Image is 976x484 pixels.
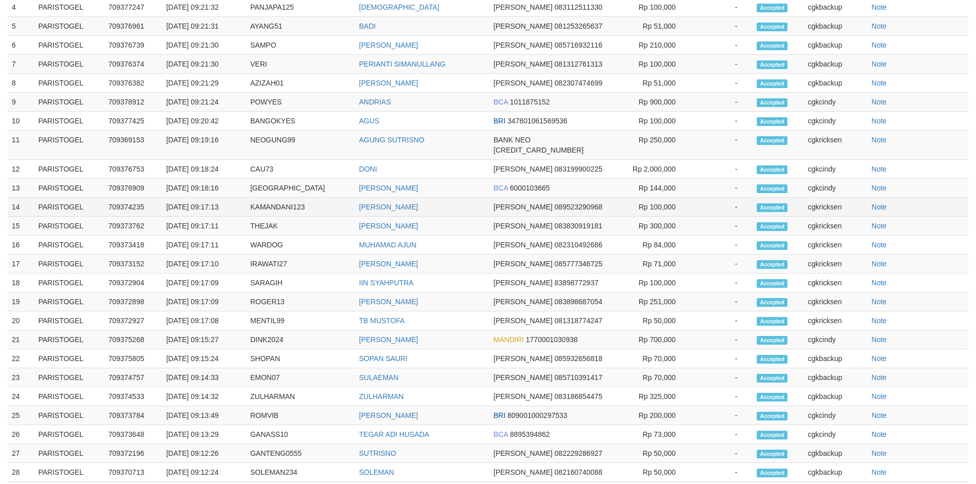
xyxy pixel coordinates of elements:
span: [CREDIT_CARD_NUMBER] [493,146,584,154]
span: Accepted [757,79,787,88]
td: cgkbackup [804,36,867,55]
td: PARISTOGEL [34,160,105,179]
span: 083186854475 [554,392,602,401]
td: 709376753 [104,160,162,179]
span: [PERSON_NAME] [493,22,552,30]
td: PARISTOGEL [34,349,105,368]
td: [DATE] 09:17:13 [162,198,246,217]
td: [DATE] 09:17:09 [162,273,246,292]
td: [DATE] 09:17:10 [162,255,246,273]
td: cgkbackup [804,17,867,36]
span: [PERSON_NAME] [493,298,552,306]
td: PARISTOGEL [34,311,105,330]
span: Accepted [757,203,787,212]
td: AYANG51 [246,17,355,36]
td: [DATE] 09:13:29 [162,425,246,444]
a: Note [871,203,887,211]
a: Note [871,241,887,249]
td: Rp 71,000 [618,255,691,273]
span: [PERSON_NAME] [493,60,552,68]
td: GANASS10 [246,425,355,444]
td: cgkricksen [804,292,867,311]
td: Rp 700,000 [618,330,691,349]
span: MANDIRI [493,335,524,344]
td: 6 [8,36,34,55]
a: TEGAR ADI HUSADA [359,430,429,438]
td: [DATE] 09:17:11 [162,236,246,255]
td: NEOGUNG99 [246,131,355,160]
td: EMON07 [246,368,355,387]
a: [PERSON_NAME] [359,79,418,87]
td: [DATE] 09:14:33 [162,368,246,387]
span: [PERSON_NAME] [493,222,552,230]
td: ROMVIB [246,406,355,425]
span: [PERSON_NAME] [493,241,552,249]
a: SUTRISNO [359,449,396,457]
a: PERIANTI SIMANULLANG [359,60,446,68]
td: [DATE] 09:21:30 [162,55,246,74]
a: Note [871,298,887,306]
td: 709372904 [104,273,162,292]
td: 5 [8,17,34,36]
td: - [691,311,753,330]
td: - [691,55,753,74]
td: 13 [8,179,34,198]
td: 709369153 [104,131,162,160]
a: BADI [359,22,376,30]
span: [PERSON_NAME] [493,203,552,211]
a: Note [871,354,887,363]
span: 081312761313 [554,60,602,68]
td: SAMPO [246,36,355,55]
td: 709373648 [104,425,162,444]
span: BANK NEO [493,136,530,144]
td: WARDOG [246,236,355,255]
td: Rp 70,000 [618,368,691,387]
td: 7 [8,55,34,74]
td: [DATE] 09:18:24 [162,160,246,179]
td: SHOPAN [246,349,355,368]
a: Note [871,317,887,325]
span: [PERSON_NAME] [493,392,552,401]
span: 809001000297533 [508,411,568,419]
td: VERI [246,55,355,74]
a: Note [871,449,887,457]
td: cgkricksen [804,273,867,292]
td: Rp 250,000 [618,131,691,160]
span: Accepted [757,165,787,174]
td: - [691,179,753,198]
td: 709375805 [104,349,162,368]
td: [DATE] 09:15:27 [162,330,246,349]
span: Accepted [757,260,787,269]
span: Accepted [757,355,787,364]
td: Rp 70,000 [618,349,691,368]
td: Rp 210,000 [618,36,691,55]
a: Note [871,60,887,68]
td: 18 [8,273,34,292]
td: PARISTOGEL [34,255,105,273]
a: DONI [359,165,377,173]
a: ANDRIAS [359,98,391,106]
td: Rp 325,000 [618,387,691,406]
td: - [691,112,753,131]
td: 22 [8,349,34,368]
td: [DATE] 09:19:16 [162,131,246,160]
td: cgkricksen [804,255,867,273]
span: 081318774247 [554,317,602,325]
a: Note [871,136,887,144]
td: 12 [8,160,34,179]
td: PARISTOGEL [34,406,105,425]
span: 089523290968 [554,203,602,211]
a: MUHAMAD AJUN [359,241,417,249]
a: [PERSON_NAME] [359,411,418,419]
td: cgkbackup [804,74,867,93]
td: 709376382 [104,74,162,93]
a: Note [871,41,887,49]
td: THEJAK [246,217,355,236]
td: - [691,160,753,179]
a: Note [871,392,887,401]
td: - [691,217,753,236]
span: 83898772937 [554,279,598,287]
td: PARISTOGEL [34,368,105,387]
span: 081253265637 [554,22,602,30]
td: PARISTOGEL [34,292,105,311]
